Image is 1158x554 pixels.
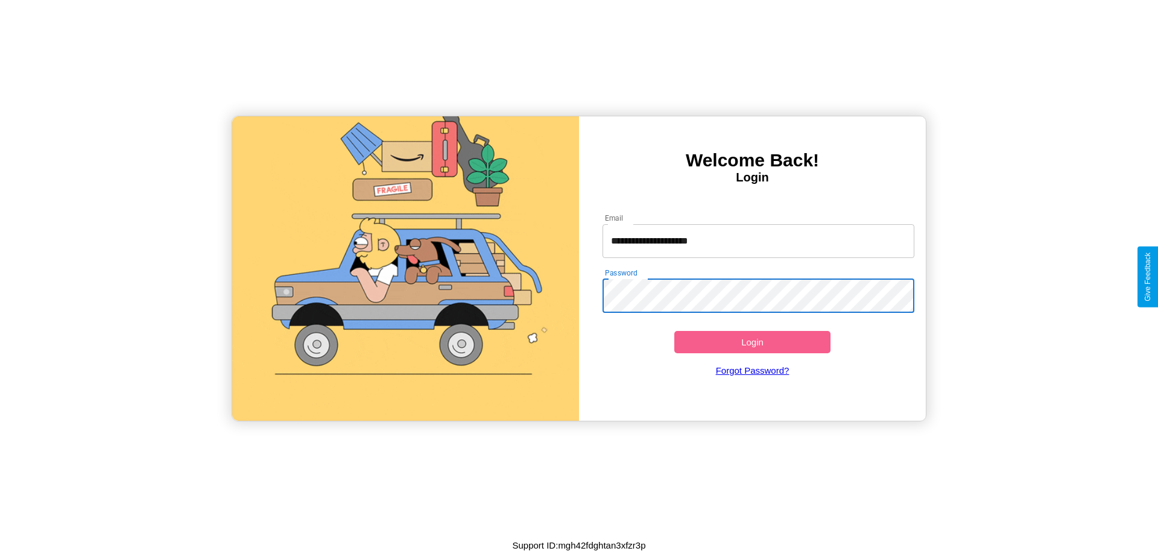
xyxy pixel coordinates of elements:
[513,537,646,553] p: Support ID: mgh42fdghtan3xfzr3p
[1144,253,1152,301] div: Give Feedback
[674,331,831,353] button: Login
[579,150,926,171] h3: Welcome Back!
[596,353,909,388] a: Forgot Password?
[579,171,926,184] h4: Login
[605,213,624,223] label: Email
[605,268,637,278] label: Password
[232,116,579,421] img: gif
